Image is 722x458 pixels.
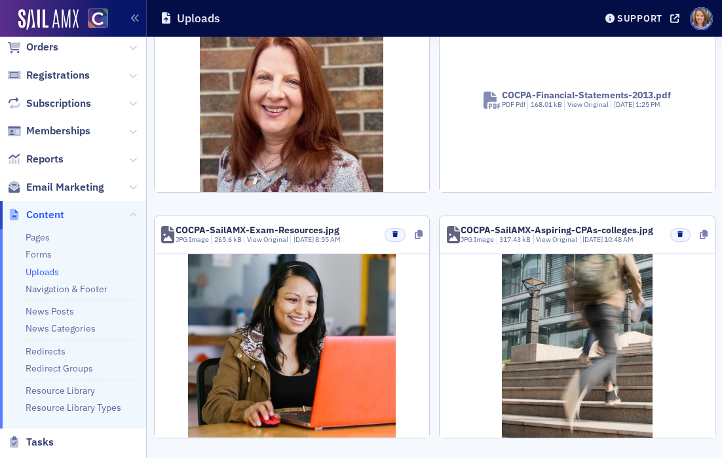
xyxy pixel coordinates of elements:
div: COCPA-SailAMX-Aspiring-CPAs-colleges.jpg [461,225,653,235]
span: [DATE] [294,235,315,244]
a: Tasks [7,435,54,449]
span: Profile [690,7,713,30]
img: SailAMX [88,9,108,29]
span: Registrations [26,68,90,83]
span: Memberships [26,124,90,138]
a: Reports [7,152,64,166]
div: 317.43 kB [497,235,531,245]
span: 8:55 AM [315,235,341,244]
a: View Original [567,100,609,109]
a: Content [7,208,64,222]
a: Orders [7,40,58,54]
span: Orders [26,40,58,54]
span: Tasks [26,435,54,449]
span: [DATE] [614,100,636,109]
a: News Categories [26,322,96,334]
h1: Uploads [177,10,220,26]
a: Pages [26,231,50,243]
a: View Original [536,235,577,244]
a: Registrations [7,68,90,83]
span: Subscriptions [26,96,91,111]
div: 265.6 kB [211,235,242,245]
a: Email Marketing [7,180,104,195]
span: Reports [26,152,64,166]
a: Subscriptions [7,96,91,111]
a: View Homepage [79,9,108,31]
div: PDF Pdf [502,100,525,110]
div: 168.01 kB [527,100,562,110]
span: Email Marketing [26,180,104,195]
a: News Posts [26,305,74,317]
div: COCPA-SailAMX-Exam-Resources.jpg [176,225,339,235]
a: Forms [26,248,52,260]
a: Redirects [26,345,66,357]
a: Resource Library [26,385,95,396]
div: COCPA-Financial-Statements-2013.pdf [502,90,671,100]
div: JPG Image [176,235,209,245]
span: Content [26,208,64,222]
a: View Original [247,235,288,244]
a: Resource Library Types [26,402,121,413]
a: Redirect Groups [26,362,93,374]
div: Support [617,12,662,24]
div: JPG Image [461,235,494,245]
a: Memberships [7,124,90,138]
span: 10:48 AM [604,235,634,244]
span: [DATE] [582,235,604,244]
span: 1:25 PM [636,100,660,109]
img: SailAMX [18,9,79,30]
a: Uploads [26,266,59,278]
a: Navigation & Footer [26,283,107,295]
